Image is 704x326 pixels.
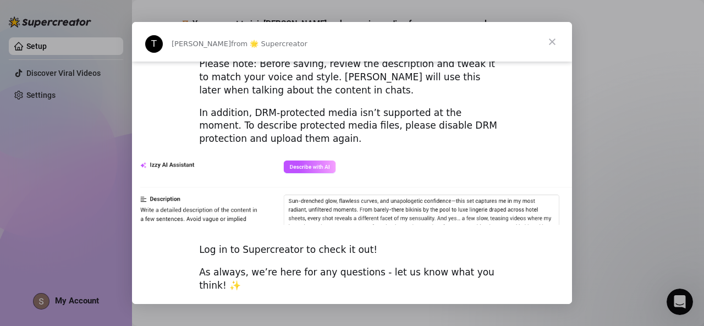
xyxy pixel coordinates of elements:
[199,58,505,97] div: Please note: Before saving, review the description and tweak it to match your voice and style. [P...
[532,22,572,62] span: Close
[199,244,505,257] div: Log in to Supercreator to check it out!
[172,40,231,48] span: [PERSON_NAME]
[199,107,505,146] div: In addition, DRM-protected media isn’t supported at the moment. To describe protected media files...
[145,35,163,53] div: Profile image for Tanya
[231,40,307,48] span: from 🌟 Supercreator
[199,266,505,292] div: As always, we’re here for any questions - let us know what you think! ✨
